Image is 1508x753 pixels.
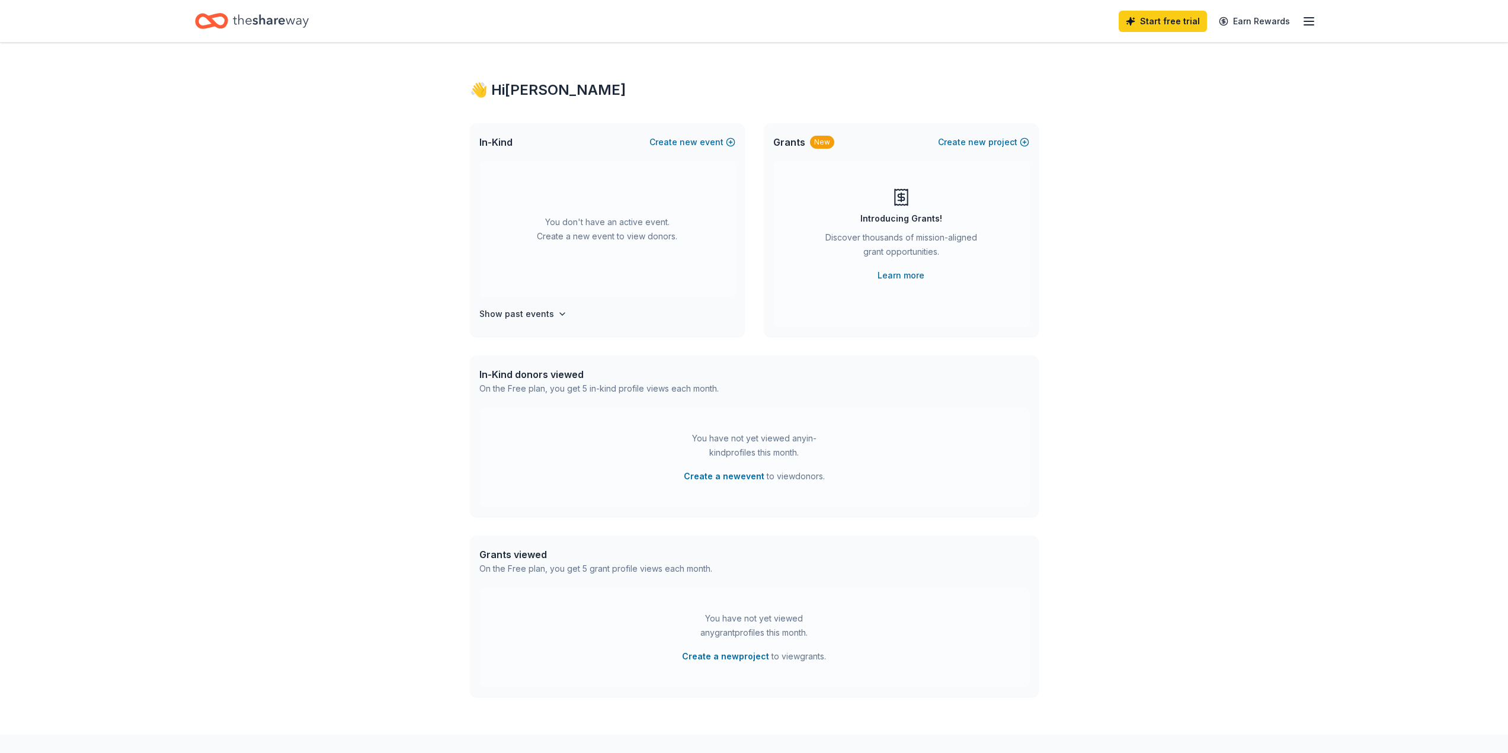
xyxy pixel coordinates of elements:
[1212,11,1297,32] a: Earn Rewards
[479,382,719,396] div: On the Free plan, you get 5 in-kind profile views each month.
[773,135,805,149] span: Grants
[479,562,712,576] div: On the Free plan, you get 5 grant profile views each month.
[479,135,513,149] span: In-Kind
[682,649,826,664] span: to view grants .
[470,81,1039,100] div: 👋 Hi [PERSON_NAME]
[649,135,735,149] button: Createnewevent
[479,307,554,321] h4: Show past events
[680,135,697,149] span: new
[684,469,764,483] button: Create a newevent
[821,230,982,264] div: Discover thousands of mission-aligned grant opportunities.
[860,212,942,226] div: Introducing Grants!
[938,135,1029,149] button: Createnewproject
[680,431,828,460] div: You have not yet viewed any in-kind profiles this month.
[810,136,834,149] div: New
[479,367,719,382] div: In-Kind donors viewed
[878,268,924,283] a: Learn more
[684,469,825,483] span: to view donors .
[968,135,986,149] span: new
[1119,11,1207,32] a: Start free trial
[682,649,769,664] button: Create a newproject
[680,611,828,640] div: You have not yet viewed any grant profiles this month.
[195,7,309,35] a: Home
[479,547,712,562] div: Grants viewed
[479,161,735,297] div: You don't have an active event. Create a new event to view donors.
[479,307,567,321] button: Show past events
